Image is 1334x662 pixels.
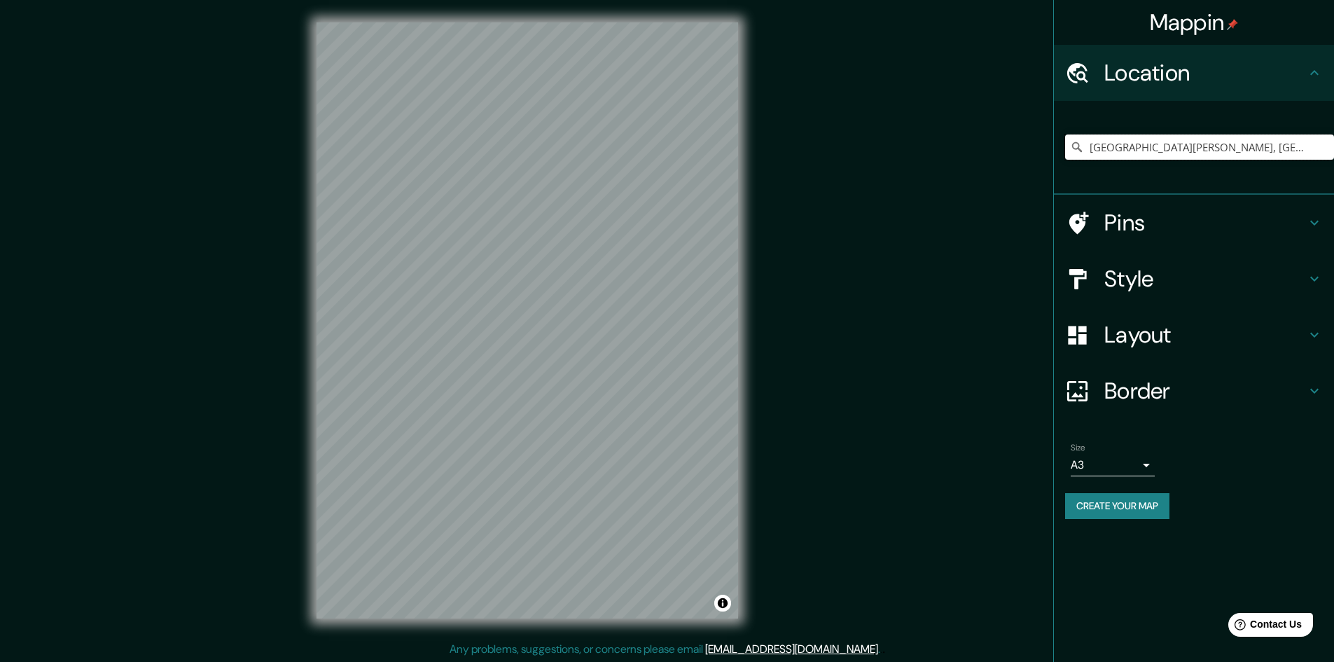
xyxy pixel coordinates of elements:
div: . [882,641,885,658]
h4: Style [1104,265,1306,293]
label: Size [1071,442,1085,454]
a: [EMAIL_ADDRESS][DOMAIN_NAME] [705,642,878,656]
p: Any problems, suggestions, or concerns please email . [450,641,880,658]
h4: Location [1104,59,1306,87]
img: pin-icon.png [1227,19,1238,30]
h4: Pins [1104,209,1306,237]
input: Pick your city or area [1065,135,1334,160]
h4: Mappin [1150,8,1239,36]
div: Layout [1054,307,1334,363]
div: Pins [1054,195,1334,251]
button: Create your map [1065,493,1169,519]
div: Border [1054,363,1334,419]
h4: Border [1104,377,1306,405]
iframe: Help widget launcher [1209,607,1319,647]
div: A3 [1071,454,1155,476]
div: . [880,641,882,658]
div: Style [1054,251,1334,307]
canvas: Map [317,22,738,619]
h4: Layout [1104,321,1306,349]
button: Toggle attribution [714,595,731,612]
div: Location [1054,45,1334,101]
